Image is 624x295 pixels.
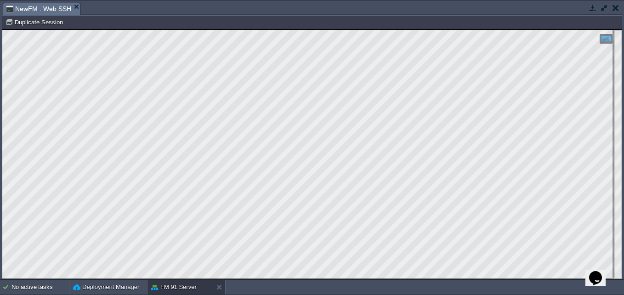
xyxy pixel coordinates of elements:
div: No active tasks [11,280,69,295]
span: NewFM : Web SSH [6,3,71,15]
button: Duplicate Session [6,18,66,26]
iframe: chat widget [585,258,615,286]
button: Deployment Manager [73,283,139,292]
button: FM 91 Server [151,283,197,292]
